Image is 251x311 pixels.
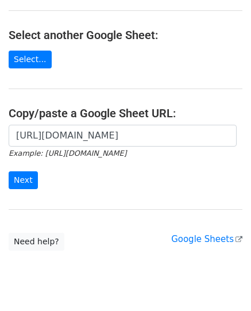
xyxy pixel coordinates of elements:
input: Paste your Google Sheet URL here [9,125,237,147]
a: Need help? [9,233,64,251]
input: Next [9,171,38,189]
h4: Copy/paste a Google Sheet URL: [9,106,242,120]
a: Select... [9,51,52,68]
a: Google Sheets [171,234,242,244]
small: Example: [URL][DOMAIN_NAME] [9,149,126,158]
h4: Select another Google Sheet: [9,28,242,42]
iframe: Chat Widget [194,256,251,311]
